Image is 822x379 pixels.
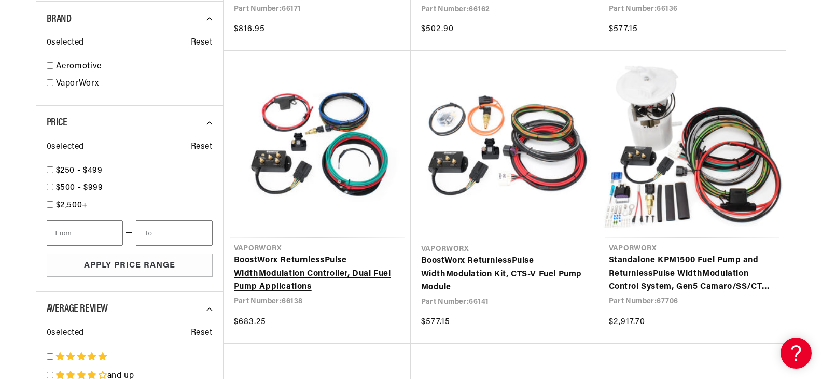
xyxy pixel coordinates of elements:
[609,254,775,294] a: Standalone KPM1500 Fuel Pump and ReturnlessPulse WidthModulation Control System, Gen5 Camaro/SS/C...
[56,184,103,192] span: $500 - $999
[47,254,213,277] button: Apply Price Range
[191,327,213,340] span: Reset
[47,36,84,50] span: 0 selected
[126,227,133,240] span: —
[47,304,108,314] span: Average Review
[56,201,88,209] span: $2,500+
[421,255,588,294] a: BoostWorx ReturnlessPulse WidthModulation Kit, CTS-V Fuel Pump Module
[47,220,123,246] input: From
[234,254,400,294] a: BoostWorx ReturnlessPulse WidthModulation Controller, Dual Fuel Pump Applications
[191,141,213,154] span: Reset
[47,141,84,154] span: 0 selected
[47,14,72,24] span: Brand
[47,327,84,340] span: 0 selected
[56,166,103,175] span: $250 - $499
[56,60,213,74] a: Aeromotive
[56,77,213,91] a: VaporWorx
[47,118,67,128] span: Price
[191,36,213,50] span: Reset
[136,220,213,246] input: To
